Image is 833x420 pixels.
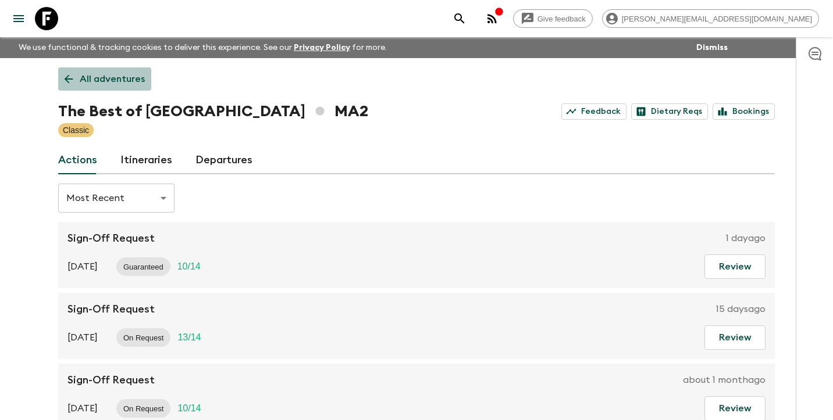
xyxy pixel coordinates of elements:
span: Give feedback [531,15,592,23]
div: Most Recent [58,182,175,214]
p: Sign-Off Request [67,231,155,245]
p: All adventures [80,72,145,86]
a: Bookings [713,103,775,120]
a: Feedback [561,103,626,120]
p: 10 / 14 [177,260,201,274]
a: Actions [58,146,97,174]
a: Give feedback [513,9,593,28]
button: Dismiss [693,40,731,56]
button: search adventures [448,7,471,30]
p: [DATE] [67,401,98,415]
button: Review [704,254,766,279]
p: Sign-Off Request [67,373,155,387]
p: [DATE] [67,331,98,344]
div: [PERSON_NAME][EMAIL_ADDRESS][DOMAIN_NAME] [602,9,819,28]
p: about 1 month ago [683,373,766,387]
a: Dietary Reqs [631,103,708,120]
button: Review [704,325,766,350]
div: Trip Fill [170,399,208,418]
p: [DATE] [67,260,98,274]
div: Trip Fill [170,328,208,347]
a: Itineraries [120,146,172,174]
p: 1 day ago [726,231,766,245]
h1: The Best of [GEOGRAPHIC_DATA] MA2 [58,100,368,123]
p: Sign-Off Request [67,302,155,316]
span: Guaranteed [116,263,170,271]
div: Trip Fill [170,257,208,276]
a: Privacy Policy [294,44,350,52]
p: 13 / 14 [177,331,201,344]
p: 10 / 14 [177,401,201,415]
button: menu [7,7,30,30]
span: On Request [116,333,170,342]
span: On Request [116,404,170,413]
p: 15 days ago [716,302,766,316]
span: [PERSON_NAME][EMAIL_ADDRESS][DOMAIN_NAME] [615,15,818,23]
a: Departures [195,146,252,174]
p: We use functional & tracking cookies to deliver this experience. See our for more. [14,37,391,58]
p: Classic [63,124,89,136]
a: All adventures [58,67,151,91]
